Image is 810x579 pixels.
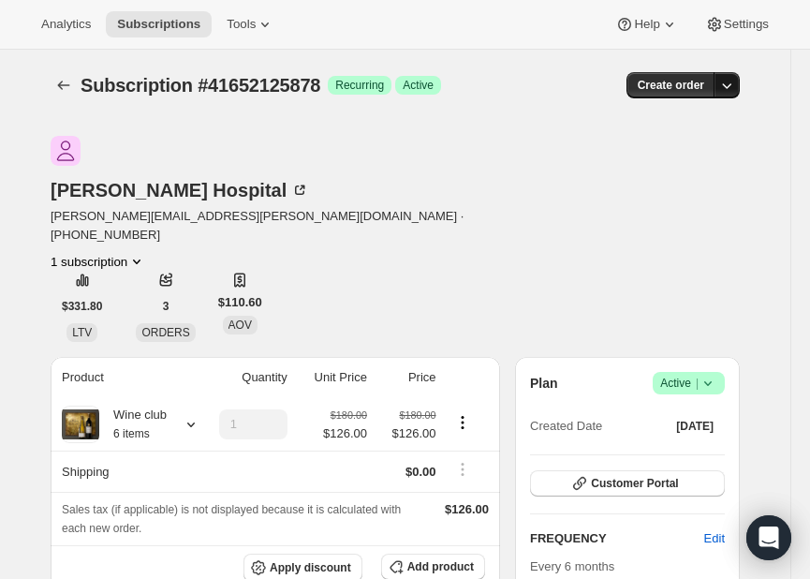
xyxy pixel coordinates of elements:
[693,524,736,554] button: Edit
[41,17,91,32] span: Analytics
[163,299,169,314] span: 3
[676,419,714,434] span: [DATE]
[445,502,489,516] span: $126.00
[51,252,146,271] button: Product actions
[665,413,725,439] button: [DATE]
[448,412,478,433] button: Product actions
[51,207,533,245] span: [PERSON_NAME][EMAIL_ADDRESS][PERSON_NAME][DOMAIN_NAME] · [PHONE_NUMBER]
[604,11,689,37] button: Help
[62,503,401,535] span: Sales tax (if applicable) is not displayed because it is calculated with each new order.
[215,11,286,37] button: Tools
[694,11,780,37] button: Settings
[141,326,189,339] span: ORDERS
[403,78,434,93] span: Active
[323,424,367,443] span: $126.00
[72,326,92,339] span: LTV
[51,293,113,319] button: $331.80
[62,299,102,314] span: $331.80
[51,357,194,398] th: Product
[331,409,367,421] small: $180.00
[81,75,320,96] span: Subscription #41652125878
[194,357,293,398] th: Quantity
[51,136,81,166] span: Alisha Hospital
[113,427,150,440] small: 6 items
[30,11,102,37] button: Analytics
[638,78,704,93] span: Create order
[218,293,262,312] span: $110.60
[724,17,769,32] span: Settings
[405,465,436,479] span: $0.00
[399,409,435,421] small: $180.00
[152,293,181,319] button: 3
[228,319,252,332] span: AOV
[530,417,602,436] span: Created Date
[51,72,77,98] button: Subscriptions
[704,529,725,548] span: Edit
[270,560,351,575] span: Apply discount
[227,17,256,32] span: Tools
[626,72,715,98] button: Create order
[407,559,474,574] span: Add product
[530,470,725,497] button: Customer Portal
[591,476,678,491] span: Customer Portal
[51,451,194,492] th: Shipping
[746,515,791,560] div: Open Intercom Messenger
[696,376,699,391] span: |
[373,357,442,398] th: Price
[51,181,309,200] div: [PERSON_NAME] Hospital
[117,17,200,32] span: Subscriptions
[293,357,373,398] th: Unit Price
[634,17,659,32] span: Help
[530,529,704,548] h2: FREQUENCY
[378,424,436,443] span: $126.00
[660,374,717,393] span: Active
[106,11,212,37] button: Subscriptions
[335,78,384,93] span: Recurring
[448,459,478,480] button: Shipping actions
[530,559,614,573] span: Every 6 months
[530,374,558,393] h2: Plan
[99,406,167,443] div: Wine club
